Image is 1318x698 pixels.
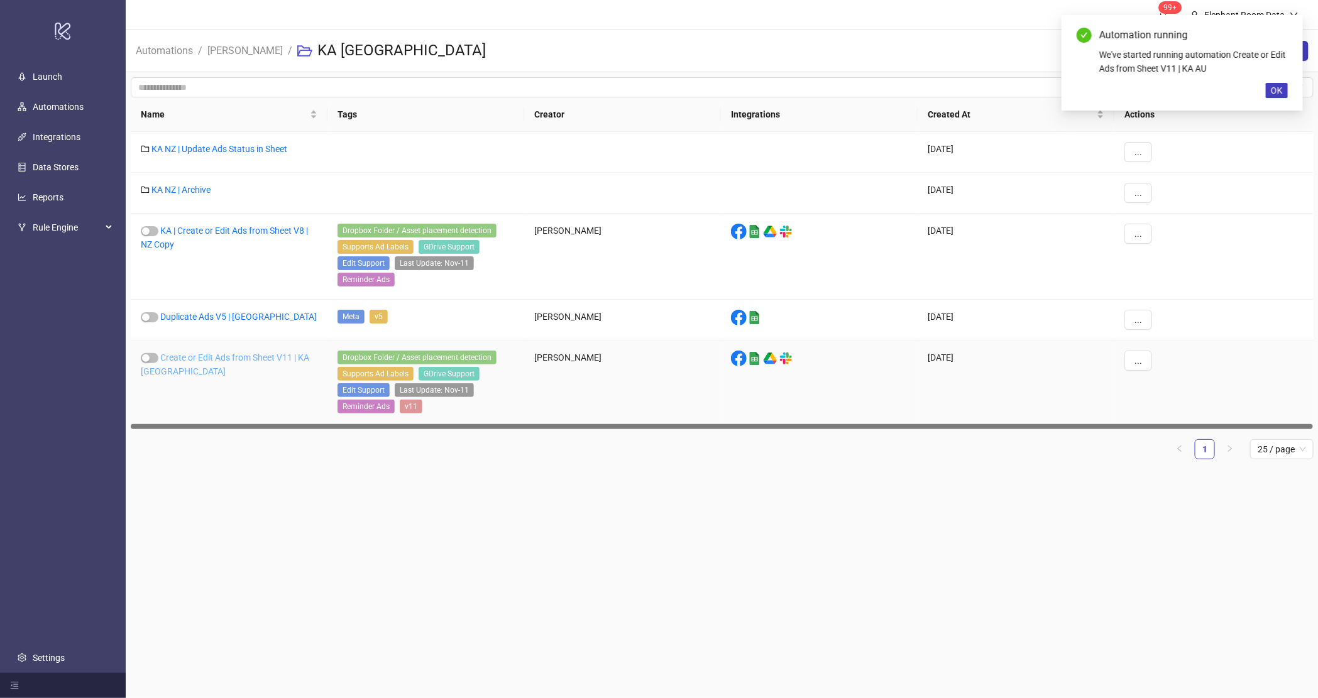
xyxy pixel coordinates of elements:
[338,383,390,397] span: Edit Support
[1266,83,1288,98] button: OK
[33,215,102,240] span: Rule Engine
[141,145,150,153] span: folder
[297,43,312,58] span: folder-open
[1134,315,1142,325] span: ...
[338,224,497,237] span: Dropbox Folder / Asset placement detection
[33,72,62,82] a: Launch
[1124,310,1152,330] button: ...
[317,41,486,61] h3: KA [GEOGRAPHIC_DATA]
[918,173,1114,214] div: [DATE]
[338,400,395,413] span: Reminder Ads
[721,97,918,132] th: Integrations
[205,43,285,57] a: [PERSON_NAME]
[918,214,1114,300] div: [DATE]
[141,226,308,249] a: KA | Create or Edit Ads from Sheet V8 | NZ Copy
[1134,356,1142,366] span: ...
[133,43,195,57] a: Automations
[524,97,721,132] th: Creator
[131,97,327,132] th: Name
[338,351,497,364] span: Dropbox Folder / Asset placement detection
[33,102,84,112] a: Automations
[141,107,307,121] span: Name
[1290,11,1299,19] span: down
[1134,188,1142,198] span: ...
[1195,440,1214,459] a: 1
[338,256,390,270] span: Edit Support
[288,31,292,71] li: /
[160,312,317,322] a: Duplicate Ads V5 | [GEOGRAPHIC_DATA]
[1124,351,1152,371] button: ...
[1250,439,1314,459] div: Page Size
[419,367,480,381] span: GDrive Support
[198,31,202,71] li: /
[338,367,414,381] span: Supports Ad Labels
[33,162,79,172] a: Data Stores
[918,300,1114,341] div: [DATE]
[151,185,211,195] a: KA NZ | Archive
[1176,445,1183,452] span: left
[395,256,474,270] span: Last Update: Nov-11
[524,341,721,427] div: [PERSON_NAME]
[1077,28,1092,43] span: check-circle
[1220,439,1240,459] button: right
[18,223,26,232] span: fork
[338,273,395,286] span: Reminder Ads
[1274,28,1288,41] a: Close
[33,132,80,142] a: Integrations
[338,310,365,324] span: Meta
[395,383,474,397] span: Last Update: Nov-11
[1124,224,1152,244] button: ...
[338,240,414,254] span: Supports Ad Labels
[400,400,422,413] span: v11
[1124,183,1152,203] button: ...
[1134,229,1142,239] span: ...
[918,341,1114,427] div: [DATE]
[918,97,1114,132] th: Created At
[151,144,287,154] a: KA NZ | Update Ads Status in Sheet
[1134,147,1142,157] span: ...
[1195,439,1215,459] li: 1
[33,192,63,202] a: Reports
[141,352,309,376] a: Create or Edit Ads from Sheet V11 | KA [GEOGRAPHIC_DATA]
[1199,8,1290,22] div: Elephant Room Data
[327,97,524,132] th: Tags
[33,653,65,663] a: Settings
[1170,439,1190,459] button: left
[1099,28,1288,43] div: Automation running
[370,310,388,324] span: v5
[1099,48,1288,75] div: We've started running automation Create or Edit Ads from Sheet V11 | KA AU
[1190,11,1199,19] span: user
[1271,85,1283,95] span: OK
[1220,439,1240,459] li: Next Page
[1258,440,1306,459] span: 25 / page
[524,300,721,341] div: [PERSON_NAME]
[524,214,721,300] div: [PERSON_NAME]
[1170,439,1190,459] li: Previous Page
[1226,445,1234,452] span: right
[928,107,1094,121] span: Created At
[1124,142,1152,162] button: ...
[141,185,150,194] span: folder
[419,240,480,254] span: GDrive Support
[918,132,1114,173] div: [DATE]
[10,681,19,690] span: menu-fold
[1159,1,1182,14] sup: 1714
